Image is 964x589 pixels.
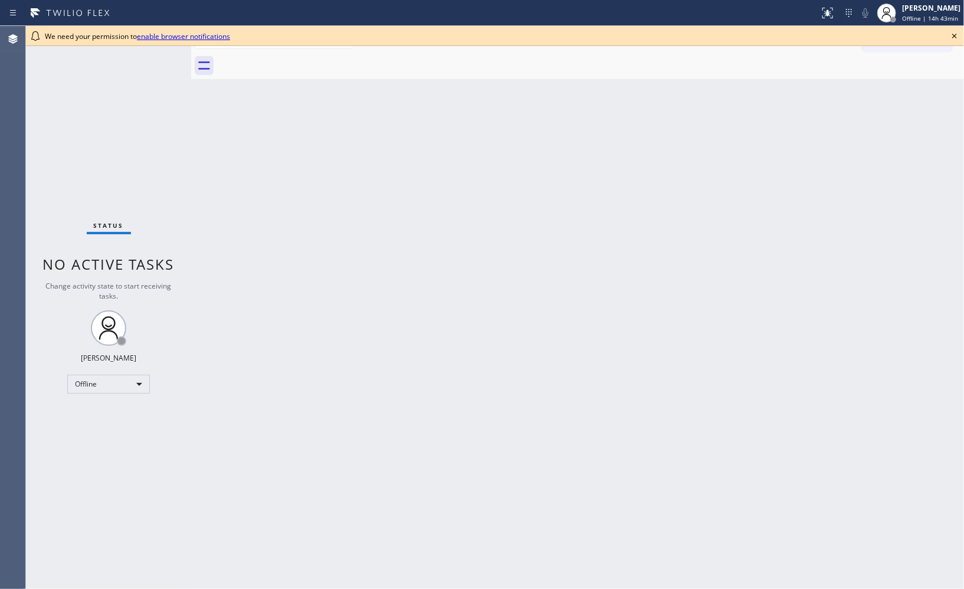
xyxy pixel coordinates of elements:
[46,281,172,301] span: Change activity state to start receiving tasks.
[43,254,175,274] span: No active tasks
[67,375,150,394] div: Offline
[94,221,124,230] span: Status
[137,31,230,41] a: enable browser notifications
[45,31,230,41] span: We need your permission to
[902,14,958,22] span: Offline | 14h 43min
[902,3,960,13] div: [PERSON_NAME]
[857,5,874,21] button: Mute
[81,353,136,363] div: [PERSON_NAME]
